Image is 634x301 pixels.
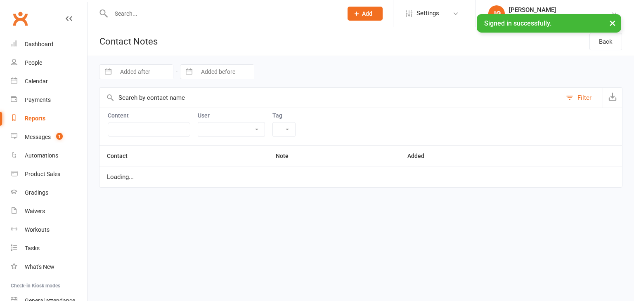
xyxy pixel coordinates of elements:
[362,10,372,17] span: Add
[11,258,87,276] a: What's New
[589,33,622,50] a: Back
[348,7,383,21] button: Add
[11,146,87,165] a: Automations
[488,5,505,22] div: JG
[99,167,622,187] td: Loading...
[25,263,54,270] div: What's New
[88,27,158,56] h1: Contact Notes
[11,109,87,128] a: Reports
[11,202,87,221] a: Waivers
[416,4,439,23] span: Settings
[25,115,45,122] div: Reports
[108,112,190,119] label: Content
[562,88,603,108] button: Filter
[11,183,87,202] a: Gradings
[56,133,63,140] span: 1
[509,14,611,21] div: Black Belt Martial Arts [PERSON_NAME]
[272,112,296,119] label: Tag
[11,91,87,109] a: Payments
[577,93,591,103] div: Filter
[25,208,45,214] div: Waivers
[25,96,51,103] div: Payments
[484,19,551,27] span: Signed in successfully.
[11,221,87,239] a: Workouts
[10,8,31,29] a: Clubworx
[268,146,400,167] th: Note
[25,41,53,47] div: Dashboard
[11,239,87,258] a: Tasks
[25,152,58,159] div: Automations
[25,78,48,85] div: Calendar
[605,14,620,32] button: ×
[109,8,337,19] input: Search...
[11,128,87,146] a: Messages 1
[509,6,611,14] div: [PERSON_NAME]
[400,146,551,167] th: Added
[196,65,254,79] input: Added before
[25,59,42,66] div: People
[198,112,265,119] label: User
[11,165,87,183] a: Product Sales
[11,54,87,72] a: People
[11,35,87,54] a: Dashboard
[11,72,87,91] a: Calendar
[25,189,48,196] div: Gradings
[25,245,40,252] div: Tasks
[99,146,268,167] th: Contact
[99,88,562,108] input: Search by contact name
[25,171,60,177] div: Product Sales
[116,65,173,79] input: Added after
[25,226,50,233] div: Workouts
[25,134,51,140] div: Messages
